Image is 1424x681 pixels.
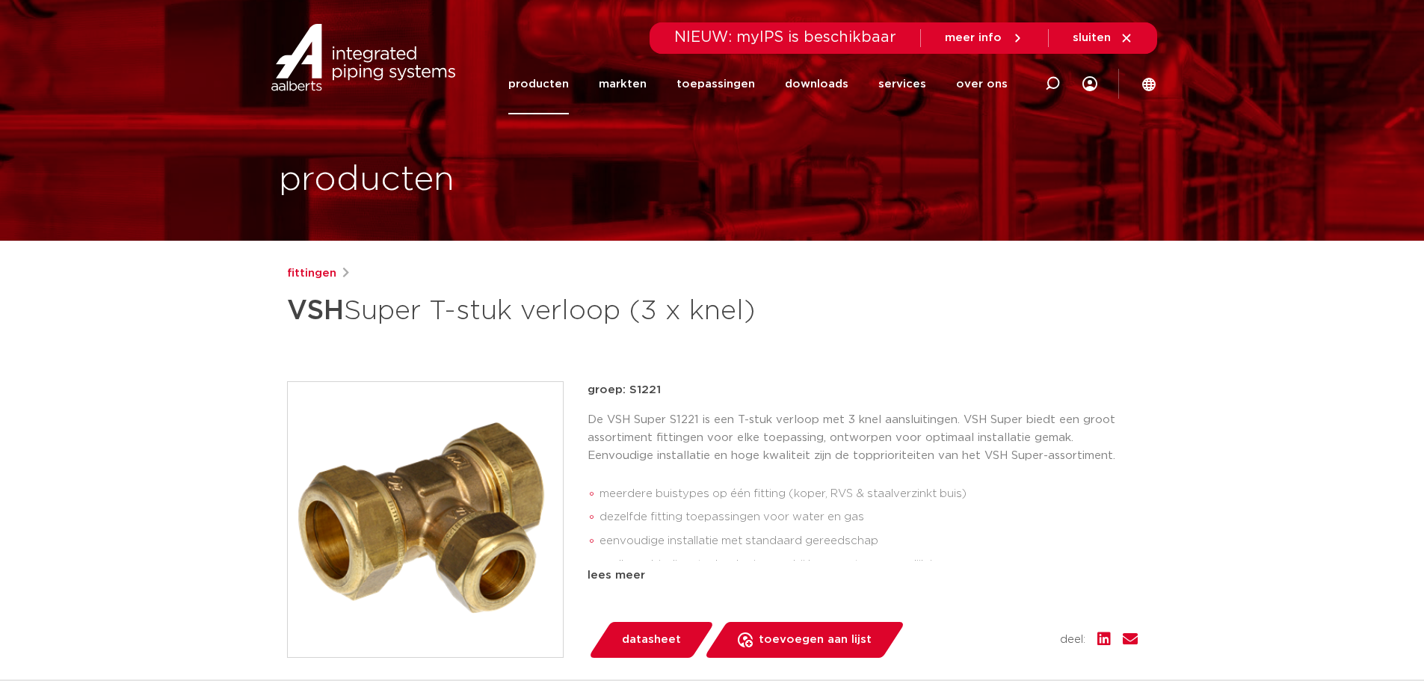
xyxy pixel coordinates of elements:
li: eenvoudige installatie met standaard gereedschap [600,529,1138,553]
a: producten [508,54,569,114]
a: toepassingen [676,54,755,114]
strong: VSH [287,298,344,324]
a: sluiten [1073,31,1133,45]
li: snelle verbindingstechnologie waarbij her-montage mogelijk is [600,553,1138,577]
span: datasheet [622,628,681,652]
a: markten [599,54,647,114]
h1: producten [279,156,454,204]
span: toevoegen aan lijst [759,628,872,652]
img: Product Image for VSH Super T-stuk verloop (3 x knel) [288,382,563,657]
a: meer info [945,31,1024,45]
li: meerdere buistypes op één fitting (koper, RVS & staalverzinkt buis) [600,482,1138,506]
nav: Menu [508,54,1008,114]
div: lees meer [588,567,1138,585]
h1: Super T-stuk verloop (3 x knel) [287,289,848,333]
p: groep: S1221 [588,381,1138,399]
div: my IPS [1082,54,1097,114]
li: dezelfde fitting toepassingen voor water en gas [600,505,1138,529]
a: fittingen [287,265,336,283]
span: sluiten [1073,32,1111,43]
span: deel: [1060,631,1085,649]
span: meer info [945,32,1002,43]
a: services [878,54,926,114]
a: datasheet [588,622,715,658]
a: over ons [956,54,1008,114]
p: De VSH Super S1221 is een T-stuk verloop met 3 knel aansluitingen. VSH Super biedt een groot asso... [588,411,1138,465]
span: NIEUW: myIPS is beschikbaar [674,30,896,45]
a: downloads [785,54,848,114]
